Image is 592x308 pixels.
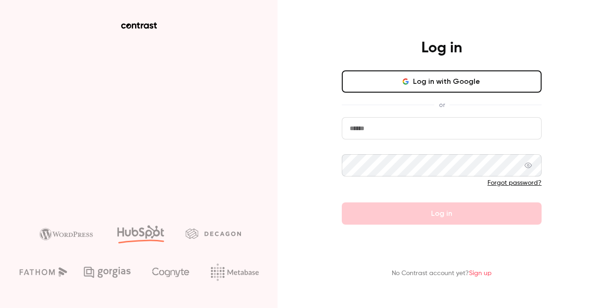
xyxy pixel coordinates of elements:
[185,228,241,239] img: decagon
[421,39,462,57] h4: Log in
[342,70,542,93] button: Log in with Google
[487,180,542,186] a: Forgot password?
[392,269,492,278] p: No Contrast account yet?
[469,270,492,277] a: Sign up
[434,100,450,110] span: or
